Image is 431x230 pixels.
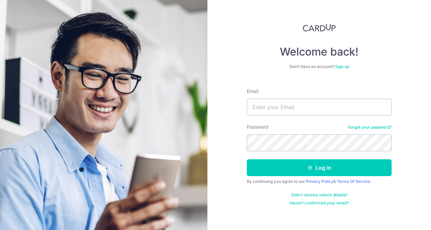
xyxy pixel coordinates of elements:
a: Terms Of Service [337,179,370,184]
label: Email [247,88,258,95]
input: Enter your Email [247,99,392,116]
div: By continuing you agree to our & [247,179,392,184]
a: Sign up [335,64,349,69]
img: CardUp Logo [303,24,336,32]
h4: Welcome back! [247,45,392,59]
button: Log in [247,159,392,176]
label: Password [247,124,268,130]
a: Privacy Policy [306,179,333,184]
a: Haven't confirmed your email? [290,200,349,206]
a: Didn't receive unlock details? [291,192,347,198]
div: Don’t have an account? [247,64,392,69]
a: Forgot your password? [348,125,392,130]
